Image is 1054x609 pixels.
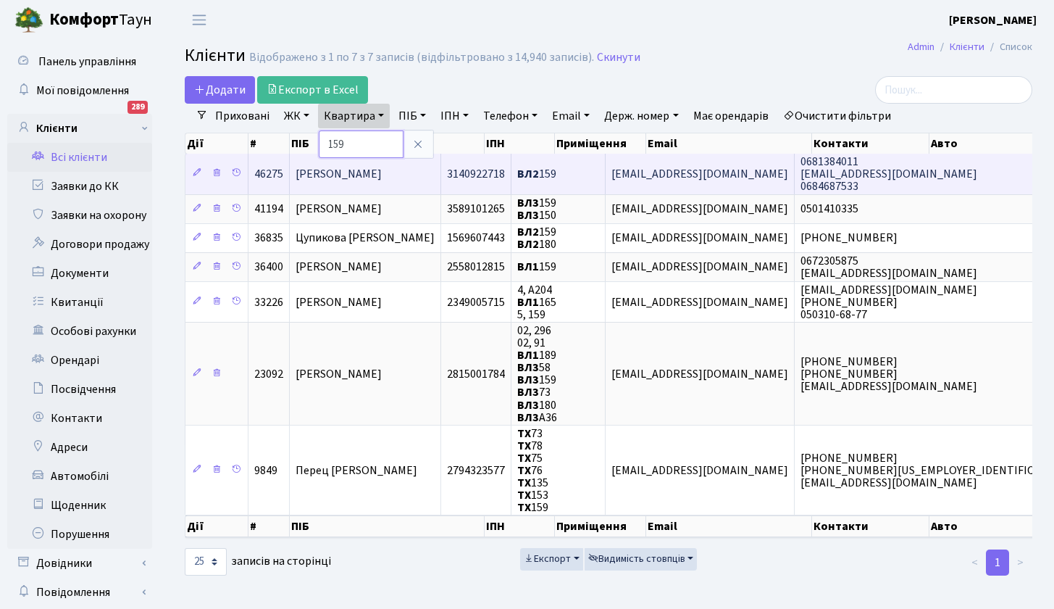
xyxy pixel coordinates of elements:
[290,133,485,154] th: ПІБ
[296,294,382,310] span: [PERSON_NAME]
[485,515,555,537] th: ІПН
[296,463,417,478] span: Перец [PERSON_NAME]
[611,260,788,275] span: [EMAIL_ADDRESS][DOMAIN_NAME]
[296,166,382,182] span: [PERSON_NAME]
[254,366,283,382] span: 23092
[194,82,246,98] span: Додати
[517,450,531,466] b: ТХ
[517,224,556,252] span: 159 180
[585,548,698,571] button: Видимість стовпців
[38,54,136,70] span: Панель управління
[7,433,152,462] a: Адреси
[7,317,152,346] a: Особові рахунки
[517,397,539,413] b: ВЛ3
[7,143,152,172] a: Всі клієнти
[7,288,152,317] a: Квитанції
[254,260,283,275] span: 36400
[777,104,897,128] a: Очистити фільтри
[49,8,119,31] b: Комфорт
[517,487,531,503] b: ТХ
[7,462,152,491] a: Автомобілі
[517,475,531,491] b: ТХ
[800,282,977,323] span: [EMAIL_ADDRESS][DOMAIN_NAME] [PHONE_NUMBER] 050310-68-77
[393,104,432,128] a: ПІБ
[7,520,152,549] a: Порушення
[185,548,227,576] select: записів на сторінці
[517,166,556,182] span: 159
[7,47,152,76] a: Панель управління
[248,133,290,154] th: #
[800,253,977,281] span: 0672305875 [EMAIL_ADDRESS][DOMAIN_NAME]
[800,231,898,246] span: [PHONE_NUMBER]
[248,515,290,537] th: #
[517,372,539,388] b: ВЛ3
[517,294,539,310] b: ВЛ1
[49,8,152,33] span: Таун
[611,166,788,182] span: [EMAIL_ADDRESS][DOMAIN_NAME]
[7,491,152,520] a: Щоденник
[7,172,152,201] a: Заявки до КК
[908,39,934,54] a: Admin
[646,133,811,154] th: Email
[800,202,858,217] span: 0501410335
[435,104,474,128] a: ІПН
[588,552,685,566] span: Видимість стовпців
[800,154,977,194] span: 0681384011 [EMAIL_ADDRESS][DOMAIN_NAME] 0684687533
[296,260,382,275] span: [PERSON_NAME]
[875,76,1032,104] input: Пошук...
[477,104,543,128] a: Телефон
[611,202,788,217] span: [EMAIL_ADDRESS][DOMAIN_NAME]
[7,346,152,375] a: Орендарі
[185,133,248,154] th: Дії
[7,404,152,433] a: Контакти
[517,260,539,275] b: ВЛ1
[447,202,505,217] span: 3589101265
[318,104,390,128] a: Квартира
[517,426,531,442] b: ТХ
[185,76,255,104] a: Додати
[517,410,539,426] b: ВЛ3
[949,12,1037,28] b: [PERSON_NAME]
[555,515,647,537] th: Приміщення
[517,195,539,211] b: ВЛ3
[7,114,152,143] a: Клієнти
[278,104,315,128] a: ЖК
[181,8,217,32] button: Переключити навігацію
[7,549,152,578] a: Довідники
[517,282,556,323] span: 4, А204 165 5, 159
[185,43,246,68] span: Клієнти
[886,32,1054,62] nav: breadcrumb
[447,260,505,275] span: 2558012815
[447,166,505,182] span: 3140922718
[14,6,43,35] img: logo.png
[517,385,539,401] b: ВЛ3
[517,260,556,275] span: 159
[296,366,382,382] span: [PERSON_NAME]
[517,360,539,376] b: ВЛ3
[986,550,1009,576] a: 1
[7,375,152,404] a: Посвідчення
[254,202,283,217] span: 41194
[520,548,583,571] button: Експорт
[296,231,435,246] span: Цупикова [PERSON_NAME]
[447,294,505,310] span: 2349005715
[254,463,277,478] span: 9849
[254,294,283,310] span: 33226
[517,438,531,454] b: ТХ
[555,133,647,154] th: Приміщення
[447,463,505,478] span: 2794323577
[800,354,977,394] span: [PHONE_NUMBER] [PHONE_NUMBER] [EMAIL_ADDRESS][DOMAIN_NAME]
[524,552,571,566] span: Експорт
[249,51,594,65] div: Відображено з 1 по 7 з 7 записів (відфільтровано з 14,940 записів).
[296,202,382,217] span: [PERSON_NAME]
[517,224,539,240] b: ВЛ2
[517,195,556,223] span: 159 150
[517,426,548,516] span: 73 78 75 76 135 153 159
[7,201,152,230] a: Заявки на охорону
[257,76,368,104] a: Експорт в Excel
[7,578,152,607] a: Повідомлення
[812,133,929,154] th: Контакти
[209,104,275,128] a: Приховані
[517,236,539,252] b: ВЛ2
[185,515,248,537] th: Дії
